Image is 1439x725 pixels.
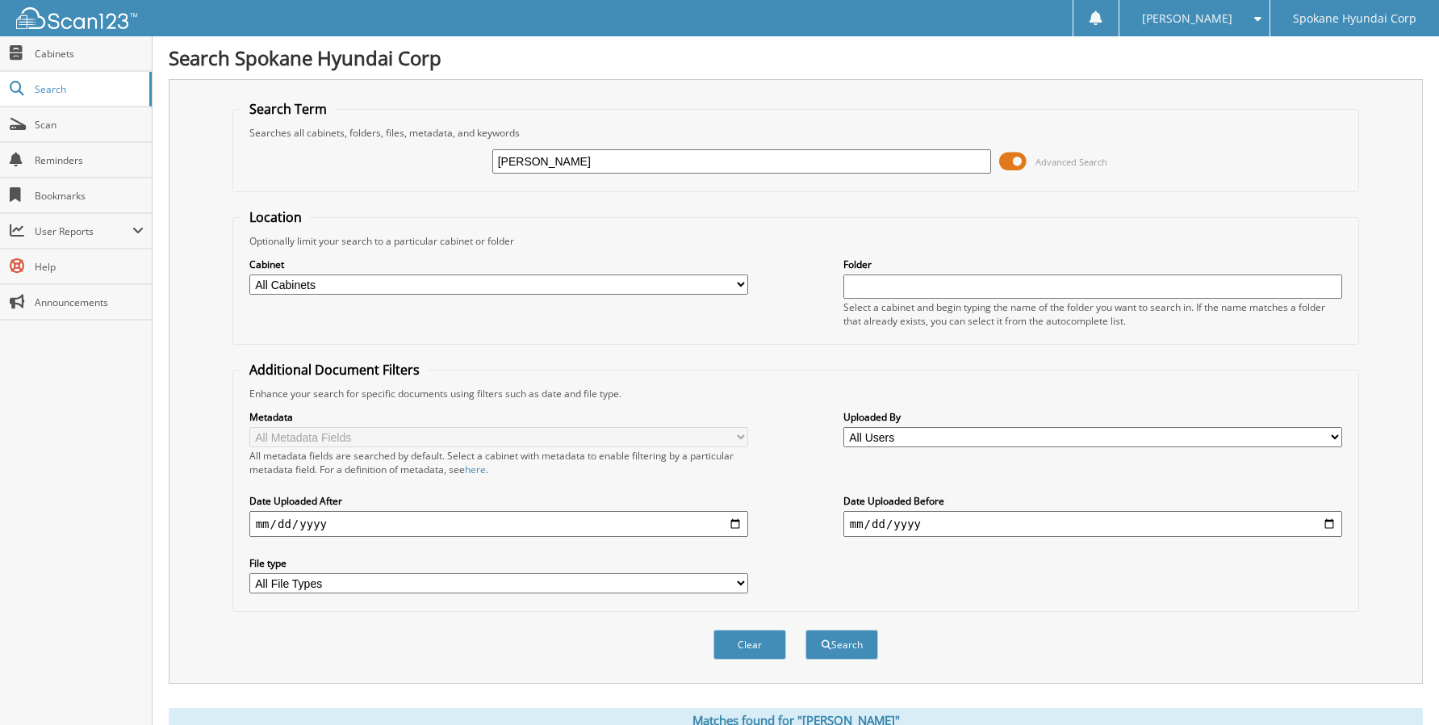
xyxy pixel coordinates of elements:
span: Advanced Search [1035,156,1107,168]
span: Scan [35,118,144,132]
span: Announcements [35,295,144,309]
span: Cabinets [35,47,144,61]
span: Bookmarks [35,189,144,203]
button: Clear [713,630,786,660]
div: Enhance your search for specific documents using filters such as date and file type. [241,387,1351,400]
span: User Reports [35,224,132,238]
div: Searches all cabinets, folders, files, metadata, and keywords [241,126,1351,140]
div: Select a cabinet and begin typing the name of the folder you want to search in. If the name match... [843,300,1343,328]
input: start [249,511,749,537]
a: here [465,463,486,476]
legend: Location [241,208,310,226]
span: Help [35,260,144,274]
legend: Search Term [241,100,335,118]
input: end [843,511,1343,537]
label: Date Uploaded After [249,494,749,508]
label: Folder [843,258,1343,271]
span: Search [35,82,141,96]
div: All metadata fields are searched by default. Select a cabinet with metadata to enable filtering b... [249,449,749,476]
label: Metadata [249,410,749,424]
legend: Additional Document Filters [241,361,428,379]
label: Cabinet [249,258,749,271]
span: [PERSON_NAME] [1142,14,1232,23]
label: File type [249,556,749,570]
button: Search [805,630,878,660]
span: Spokane Hyundai Corp [1293,14,1416,23]
label: Date Uploaded Before [843,494,1343,508]
img: scan123-logo-white.svg [16,7,137,29]
div: Optionally limit your search to a particular cabinet or folder [241,234,1351,248]
label: Uploaded By [843,410,1343,424]
h1: Search Spokane Hyundai Corp [169,44,1423,71]
span: Reminders [35,153,144,167]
